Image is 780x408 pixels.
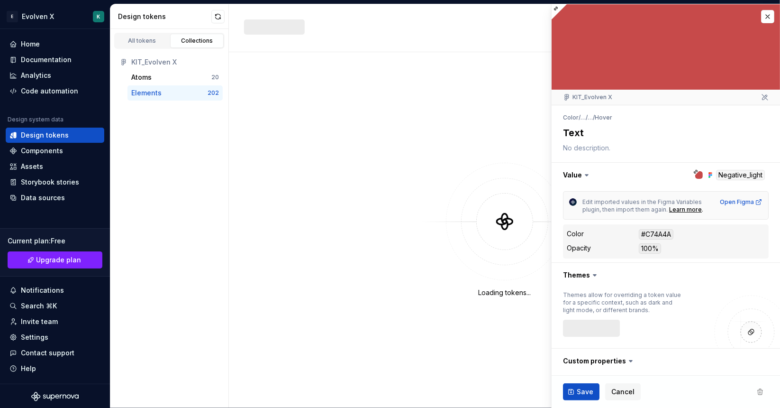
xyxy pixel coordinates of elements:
[211,74,219,81] div: 20
[720,198,762,206] a: Open Figma
[21,348,74,358] div: Contact support
[21,193,65,203] div: Data sources
[21,333,48,342] div: Settings
[6,298,104,314] button: Search ⌘K
[6,68,104,83] a: Analytics
[127,85,223,101] button: Elements202
[702,206,703,213] span: .
[561,124,767,141] textarea: Text
[6,83,104,99] a: Code automation
[21,286,64,295] div: Notifications
[31,392,79,401] svg: Supernova Logo
[6,37,104,52] a: Home
[639,229,673,240] div: #C74A4A
[22,12,54,21] div: Evolven X
[2,6,108,27] button: EEvolven XK
[563,383,599,400] button: Save
[6,128,104,143] a: Design tokens
[563,114,579,121] li: Color
[580,114,586,121] li: …
[563,291,681,314] div: Themes allow for overriding a token value for a specific context, such as dark and light mode, or...
[131,88,162,98] div: Elements
[97,13,100,20] div: K
[118,12,211,21] div: Design tokens
[21,130,69,140] div: Design tokens
[8,251,102,269] a: Upgrade plan
[605,383,641,400] button: Cancel
[8,116,63,123] div: Design system data
[6,330,104,345] a: Settings
[588,114,593,121] li: …
[21,177,79,187] div: Storybook stories
[582,198,703,213] span: Edit imported values in the Figma Variables plugin, then import them again.
[21,146,63,156] div: Components
[611,387,635,397] span: Cancel
[6,314,104,329] a: Invite team
[131,73,152,82] div: Atoms
[478,288,531,297] div: Loading tokens...
[21,71,51,80] div: Analytics
[669,206,702,213] a: Learn more
[118,37,166,45] div: All tokens
[6,345,104,361] button: Contact support
[21,364,36,373] div: Help
[208,89,219,97] div: 202
[21,55,72,65] div: Documentation
[6,190,104,205] a: Data sources
[21,162,43,171] div: Assets
[6,175,104,190] a: Storybook stories
[567,243,591,253] div: Opacity
[131,57,219,67] div: KIT_Evolven X
[639,243,661,254] div: 100%
[593,114,595,121] li: /
[6,159,104,174] a: Assets
[6,283,104,298] button: Notifications
[563,93,612,101] div: KIT_Evolven X
[21,301,57,311] div: Search ⌘K
[6,361,104,376] button: Help
[8,236,102,246] div: Current plan : Free
[577,387,593,397] span: Save
[36,255,82,265] span: Upgrade plan
[173,37,221,45] div: Collections
[595,114,612,121] li: Hover
[21,317,58,326] div: Invite team
[579,114,580,121] li: /
[6,52,104,67] a: Documentation
[567,229,584,239] div: Color
[21,86,78,96] div: Code automation
[127,70,223,85] button: Atoms20
[21,39,40,49] div: Home
[7,11,18,22] div: E
[586,114,588,121] li: /
[6,143,104,158] a: Components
